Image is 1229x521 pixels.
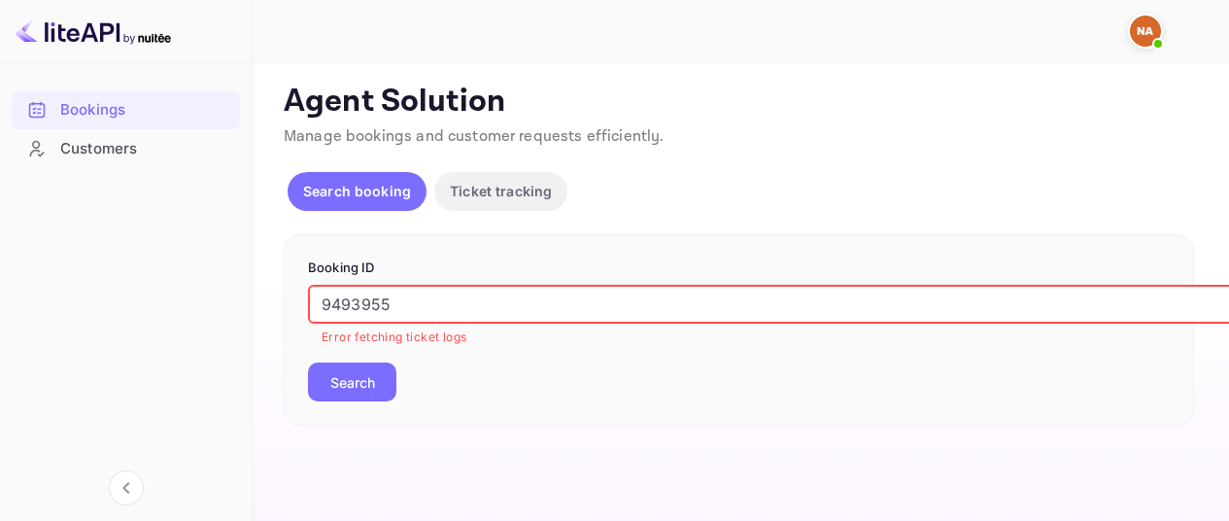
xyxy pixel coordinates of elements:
img: LiteAPI logo [16,16,171,47]
div: Bookings [12,91,240,129]
p: Booking ID [308,259,1170,278]
div: Customers [12,130,240,168]
p: Search booking [303,181,411,201]
span: Manage bookings and customer requests efficiently. [284,126,665,147]
div: Customers [60,138,230,160]
a: Bookings [12,91,240,127]
p: Ticket tracking [450,181,552,201]
div: Bookings [60,99,230,122]
a: Customers [12,130,240,166]
p: Agent Solution [284,83,1194,122]
img: Nargisse El Aoumari [1130,16,1161,47]
button: Search [308,363,396,401]
button: Collapse navigation [109,470,144,505]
